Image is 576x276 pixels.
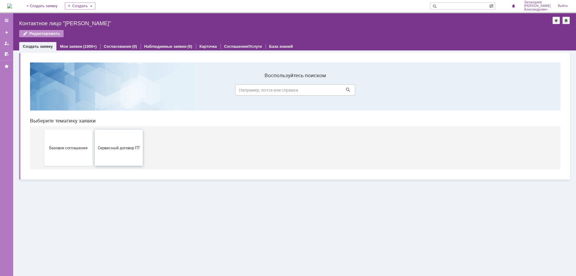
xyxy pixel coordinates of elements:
[562,17,570,24] div: Сделать домашней страницей
[224,44,262,49] a: Соглашения/Услуги
[65,2,95,10] div: Создать
[144,44,187,49] a: Наблюдаемые заявки
[524,8,551,11] span: Александрович
[83,44,97,49] div: (1000+)
[71,88,116,92] span: Сервисный договор ПТ
[60,44,82,49] a: Мои заявки
[70,72,118,108] button: Сервисный договор ПТ
[104,44,131,49] a: Согласования
[19,20,553,26] div: Контактное лицо "[PERSON_NAME]"
[7,4,12,8] img: logo
[2,38,11,48] a: Мои заявки
[7,4,12,8] a: Перейти на домашнюю страницу
[199,44,217,49] a: Карточка
[489,3,495,8] span: Расширенный поиск
[132,44,137,49] div: (0)
[2,28,11,37] a: Создать заявку
[210,27,330,38] input: Например, почта или справка
[23,44,53,49] a: Создать заявку
[2,49,11,59] a: Мои согласования
[269,44,293,49] a: База знаний
[19,72,67,108] button: Базовое соглашение
[21,88,65,92] span: Базовое соглашение
[524,1,551,4] span: Загороднев
[553,17,560,24] div: Добавить в избранное
[524,4,551,8] span: [PERSON_NAME]
[5,60,535,66] header: Выберите тематику заявки
[187,44,192,49] div: (0)
[210,15,330,21] label: Воспользуйтесь поиском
